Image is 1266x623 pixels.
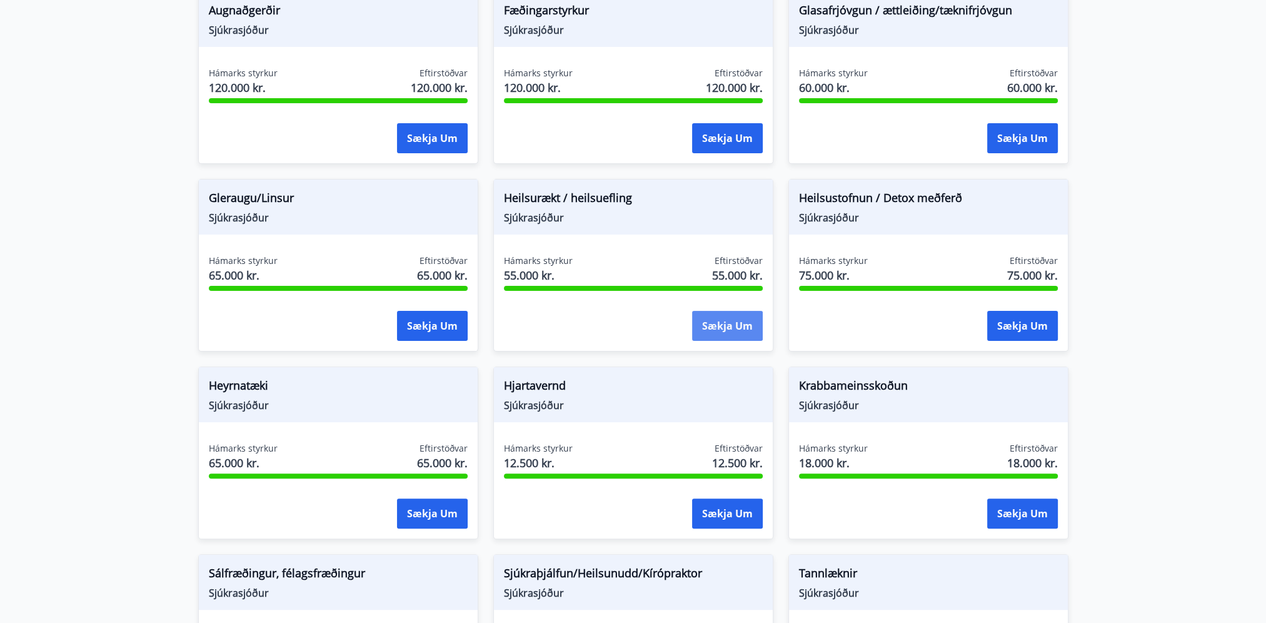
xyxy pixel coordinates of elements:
span: Sjúkrasjóður [209,23,468,37]
span: Eftirstöðvar [1010,442,1058,455]
span: Hjartavernd [504,377,763,398]
span: 120.000 kr. [411,79,468,96]
button: Sækja um [397,123,468,153]
span: Krabbameinsskoðun [799,377,1058,398]
span: Heyrnatæki [209,377,468,398]
span: Fæðingarstyrkur [504,2,763,23]
span: 55.000 kr. [504,267,573,283]
span: Sjúkrasjóður [504,586,763,600]
span: 120.000 kr. [706,79,763,96]
span: 120.000 kr. [209,79,278,96]
span: Tannlæknir [799,565,1058,586]
span: 55.000 kr. [712,267,763,283]
span: Glasafrjóvgun / ættleiðing/tæknifrjóvgun [799,2,1058,23]
span: Gleraugu/Linsur [209,190,468,211]
span: 12.500 kr. [504,455,573,471]
span: 75.000 kr. [799,267,868,283]
span: Sjúkrasjóður [504,23,763,37]
span: 65.000 kr. [209,267,278,283]
span: 18.000 kr. [1007,455,1058,471]
span: Hámarks styrkur [504,67,573,79]
span: 75.000 kr. [1007,267,1058,283]
span: Sjúkrasjóður [209,211,468,225]
span: Hámarks styrkur [799,442,868,455]
span: 60.000 kr. [799,79,868,96]
span: Hámarks styrkur [209,67,278,79]
span: 65.000 kr. [209,455,278,471]
span: Eftirstöðvar [1010,255,1058,267]
span: Heilsustofnun / Detox meðferð [799,190,1058,211]
span: Sjúkrasjóður [799,211,1058,225]
span: Eftirstöðvar [715,442,763,455]
span: Augnaðgerðir [209,2,468,23]
button: Sækja um [987,499,1058,529]
span: Hámarks styrkur [504,255,573,267]
span: Sjúkrasjóður [209,398,468,412]
button: Sækja um [987,311,1058,341]
span: Sjúkrasjóður [209,586,468,600]
span: Sjúkrasjóður [799,586,1058,600]
span: Sjúkrasjóður [504,398,763,412]
span: Heilsurækt / heilsuefling [504,190,763,211]
span: 60.000 kr. [1007,79,1058,96]
span: Hámarks styrkur [799,67,868,79]
button: Sækja um [692,123,763,153]
span: 65.000 kr. [417,455,468,471]
span: 12.500 kr. [712,455,763,471]
span: Eftirstöðvar [419,255,468,267]
span: Hámarks styrkur [209,442,278,455]
span: Hámarks styrkur [504,442,573,455]
span: Hámarks styrkur [209,255,278,267]
button: Sækja um [397,499,468,529]
span: Eftirstöðvar [419,442,468,455]
span: Hámarks styrkur [799,255,868,267]
span: 18.000 kr. [799,455,868,471]
button: Sækja um [987,123,1058,153]
button: Sækja um [397,311,468,341]
span: Eftirstöðvar [715,255,763,267]
span: Eftirstöðvar [419,67,468,79]
span: Sálfræðingur, félagsfræðingur [209,565,468,586]
span: Eftirstöðvar [1010,67,1058,79]
span: Sjúkrasjóður [799,23,1058,37]
span: 120.000 kr. [504,79,573,96]
button: Sækja um [692,311,763,341]
span: Sjúkrasjóður [504,211,763,225]
span: Eftirstöðvar [715,67,763,79]
span: Sjúkrasjóður [799,398,1058,412]
span: 65.000 kr. [417,267,468,283]
span: Sjúkraþjálfun/Heilsunudd/Kírópraktor [504,565,763,586]
button: Sækja um [692,499,763,529]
